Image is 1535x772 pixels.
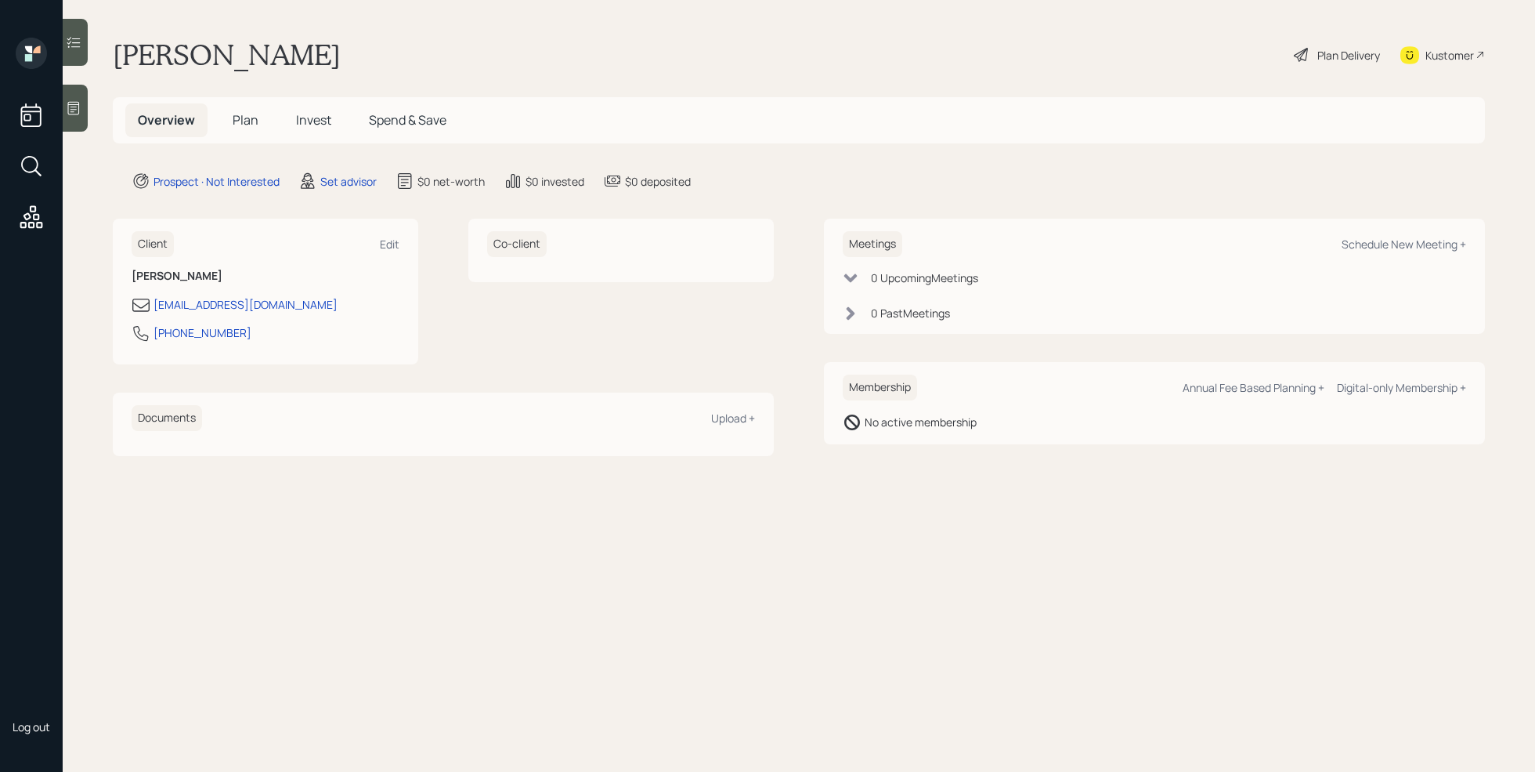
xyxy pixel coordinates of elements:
[871,305,950,321] div: 0 Past Meeting s
[153,296,338,313] div: [EMAIL_ADDRESS][DOMAIN_NAME]
[138,111,195,129] span: Overview
[320,173,377,190] div: Set advisor
[153,173,280,190] div: Prospect · Not Interested
[113,38,341,72] h1: [PERSON_NAME]
[132,405,202,431] h6: Documents
[487,231,547,257] h6: Co-client
[526,173,584,190] div: $0 invested
[843,231,902,257] h6: Meetings
[417,173,485,190] div: $0 net-worth
[865,414,977,430] div: No active membership
[369,111,446,129] span: Spend & Save
[233,111,258,129] span: Plan
[871,270,978,286] div: 0 Upcoming Meeting s
[843,375,917,400] h6: Membership
[296,111,331,129] span: Invest
[625,173,691,190] div: $0 deposited
[711,411,755,426] div: Upload +
[380,237,399,252] div: Edit
[1337,380,1466,395] div: Digital-only Membership +
[1342,237,1466,252] div: Schedule New Meeting +
[132,231,174,257] h6: Client
[13,719,50,734] div: Log out
[16,669,47,701] img: retirable_logo.png
[153,324,251,341] div: [PHONE_NUMBER]
[1183,380,1324,395] div: Annual Fee Based Planning +
[1425,47,1474,63] div: Kustomer
[132,270,399,283] h6: [PERSON_NAME]
[1317,47,1380,63] div: Plan Delivery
